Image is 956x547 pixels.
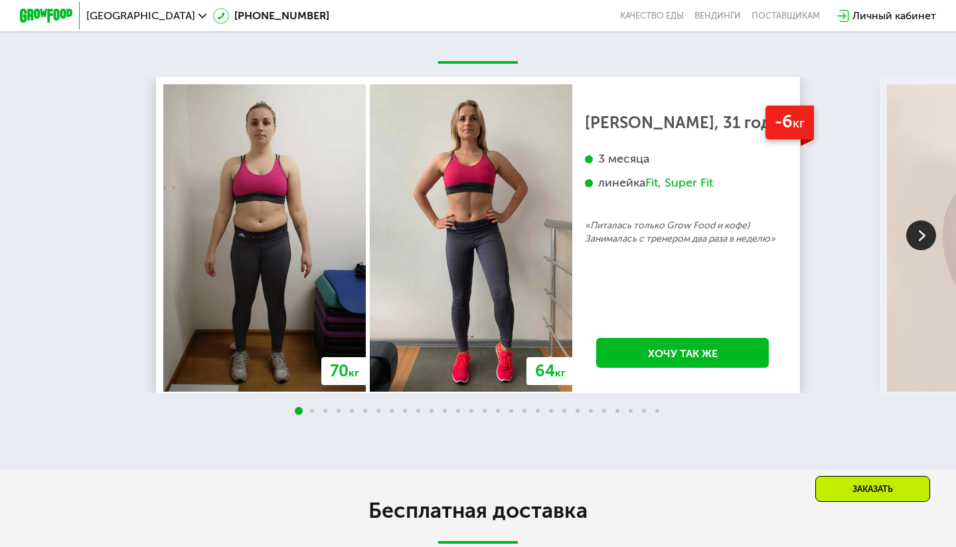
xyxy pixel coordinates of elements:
span: кг [555,366,566,379]
div: Fit, Super Fit [645,175,713,191]
div: Заказать [815,476,930,502]
div: 70 [321,357,368,385]
div: 3 месяца [585,151,780,167]
h2: Бесплатная доставка [106,497,850,524]
span: кг [793,116,805,131]
div: Личный кабинет [852,8,936,24]
a: [PHONE_NUMBER] [213,8,329,24]
span: кг [349,366,359,379]
div: линейка [585,175,780,191]
span: [GEOGRAPHIC_DATA] [86,11,195,21]
a: Вендинги [694,11,741,21]
img: Slide right [906,220,936,250]
a: Хочу так же [596,338,769,368]
p: «Питалась только Grow Food и кофе) Занималась с тренером два раза в неделю» [585,219,780,246]
div: поставщикам [752,11,820,21]
a: Качество еды [620,11,684,21]
div: [PERSON_NAME], 31 год [585,116,780,129]
div: -6 [765,106,814,139]
div: 64 [526,357,574,385]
